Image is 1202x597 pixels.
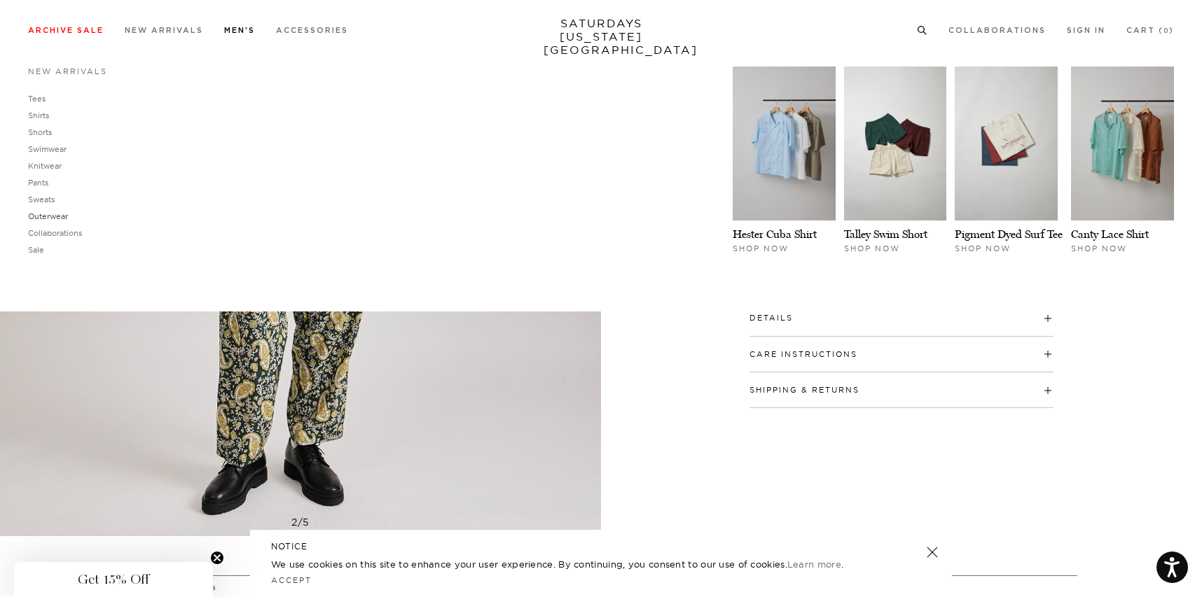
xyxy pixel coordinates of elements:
button: Shipping & Returns [749,386,859,394]
a: Collaborations [948,27,1046,34]
span: Get 15% Off [78,571,149,588]
span: 2 [291,516,298,528]
div: Get 15% OffClose teaser [14,562,213,597]
a: Sale [28,245,44,255]
a: Collaborations [28,228,82,238]
h5: NOTICE [271,540,931,553]
button: Close teaser [210,551,224,565]
a: Hester Cuba Shirt [733,227,817,241]
button: Details [749,314,793,322]
button: Care Instructions [749,351,857,358]
small: 0 [1163,28,1169,34]
a: New Arrivals [125,27,203,34]
a: Swimwear [28,144,67,154]
a: Accept [271,575,312,585]
a: New Arrivals [28,66,107,76]
a: Sweats [28,195,55,204]
a: Shorts [28,127,52,137]
a: Archive Sale [28,27,104,34]
a: Sign In [1067,27,1105,34]
a: Talley Swim Short [844,227,927,241]
a: Accessories [276,27,348,34]
a: Tees [28,94,46,104]
a: SATURDAYS[US_STATE][GEOGRAPHIC_DATA] [544,17,659,57]
a: Men's [224,27,255,34]
span: 5 [303,516,310,528]
a: Canty Lace Shirt [1071,227,1149,241]
a: Cart (0) [1126,27,1174,34]
a: Pants [28,178,48,188]
p: We use cookies on this site to enhance your user experience. By continuing, you consent to our us... [271,557,881,571]
a: Outerwear [28,211,68,221]
a: Shirts [28,111,49,120]
a: Knitwear [28,161,62,171]
a: Pigment Dyed Surf Tee [955,227,1063,241]
a: Learn more [787,559,841,570]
